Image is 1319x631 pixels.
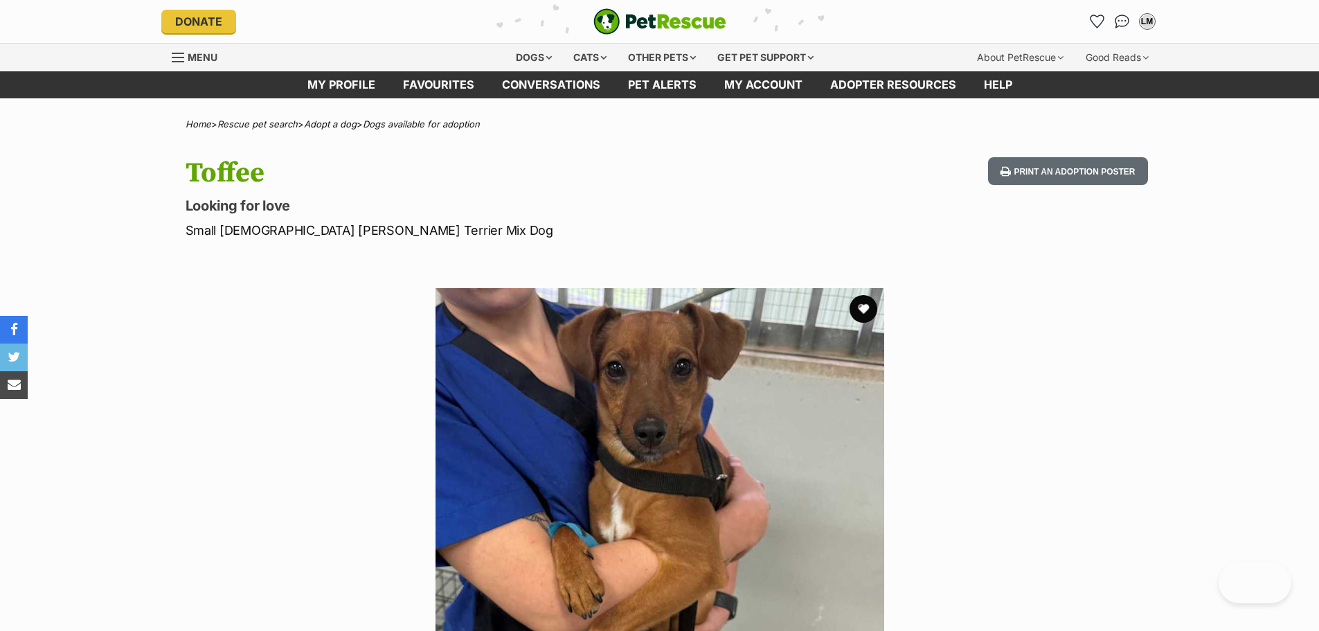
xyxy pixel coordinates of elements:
div: Get pet support [708,44,823,71]
a: Pet alerts [614,71,710,98]
p: Looking for love [186,196,771,215]
div: Dogs [506,44,562,71]
div: Other pets [618,44,706,71]
div: Good Reads [1076,44,1158,71]
a: Conversations [1111,10,1133,33]
a: Favourites [389,71,488,98]
a: Home [186,118,211,130]
button: favourite [850,295,877,323]
a: My account [710,71,816,98]
a: conversations [488,71,614,98]
div: LM [1140,15,1154,28]
a: Donate [161,10,236,33]
a: Help [970,71,1026,98]
div: Cats [564,44,616,71]
a: Dogs available for adoption [363,118,480,130]
span: Menu [188,51,217,63]
img: logo-e224e6f780fb5917bec1dbf3a21bbac754714ae5b6737aabdf751b685950b380.svg [593,8,726,35]
a: Menu [172,44,227,69]
iframe: Help Scout Beacon - Open [1219,562,1291,603]
a: PetRescue [593,8,726,35]
ul: Account quick links [1086,10,1158,33]
a: Adopter resources [816,71,970,98]
a: Adopt a dog [304,118,357,130]
div: > > > [151,119,1169,130]
div: About PetRescue [967,44,1073,71]
h1: Toffee [186,157,771,189]
a: Rescue pet search [217,118,298,130]
p: Small [DEMOGRAPHIC_DATA] [PERSON_NAME] Terrier Mix Dog [186,221,771,240]
button: Print an adoption poster [988,157,1147,186]
img: chat-41dd97257d64d25036548639549fe6c8038ab92f7586957e7f3b1b290dea8141.svg [1115,15,1129,28]
a: Favourites [1086,10,1109,33]
button: My account [1136,10,1158,33]
a: My profile [294,71,389,98]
